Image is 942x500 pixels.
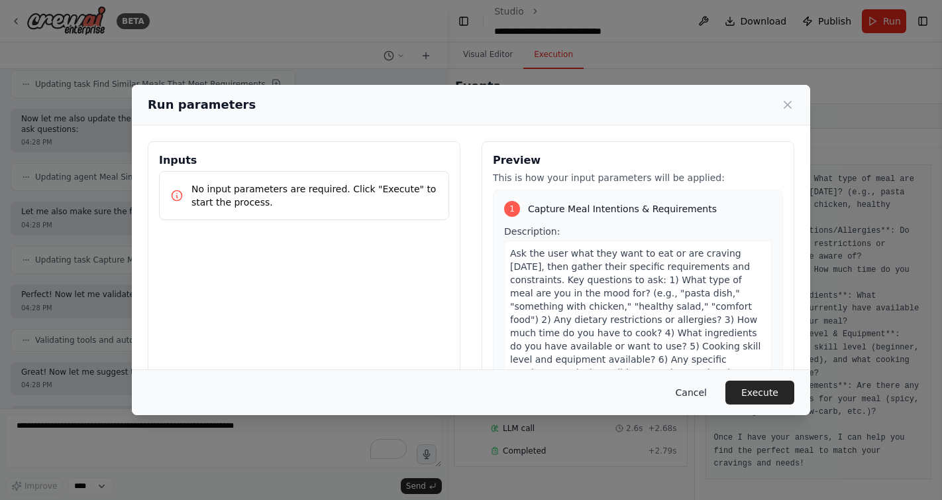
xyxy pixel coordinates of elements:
[159,153,449,168] h3: Inputs
[725,381,794,405] button: Execute
[493,153,783,168] h3: Preview
[191,182,438,209] p: No input parameters are required. Click "Execute" to start the process.
[504,201,520,217] div: 1
[510,248,760,418] span: Ask the user what they want to eat or are craving [DATE], then gather their specific requirements...
[665,381,717,405] button: Cancel
[493,171,783,184] p: This is how your input parameters will be applied:
[504,226,560,237] span: Description:
[528,202,717,216] span: Capture Meal Intentions & Requirements
[148,95,256,114] h2: Run parameters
